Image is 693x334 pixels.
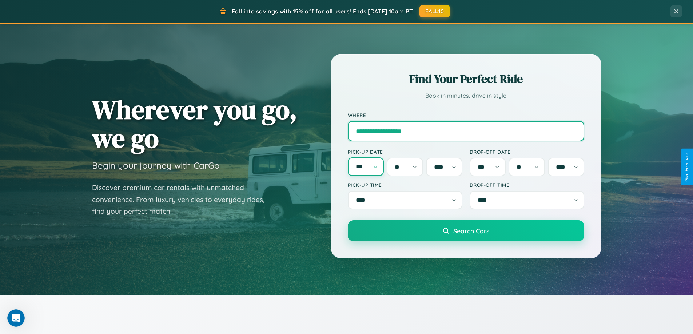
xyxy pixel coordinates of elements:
[348,112,584,118] label: Where
[348,182,462,188] label: Pick-up Time
[7,309,25,327] iframe: Intercom live chat
[348,90,584,101] p: Book in minutes, drive in style
[92,160,220,171] h3: Begin your journey with CarGo
[348,71,584,87] h2: Find Your Perfect Ride
[419,5,450,17] button: FALL15
[348,149,462,155] label: Pick-up Date
[232,8,414,15] span: Fall into savings with 15% off for all users! Ends [DATE] 10am PT.
[92,182,274,217] p: Discover premium car rentals with unmatched convenience. From luxury vehicles to everyday rides, ...
[470,149,584,155] label: Drop-off Date
[92,95,297,153] h1: Wherever you go, we go
[348,220,584,241] button: Search Cars
[684,152,689,182] div: Give Feedback
[470,182,584,188] label: Drop-off Time
[453,227,489,235] span: Search Cars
